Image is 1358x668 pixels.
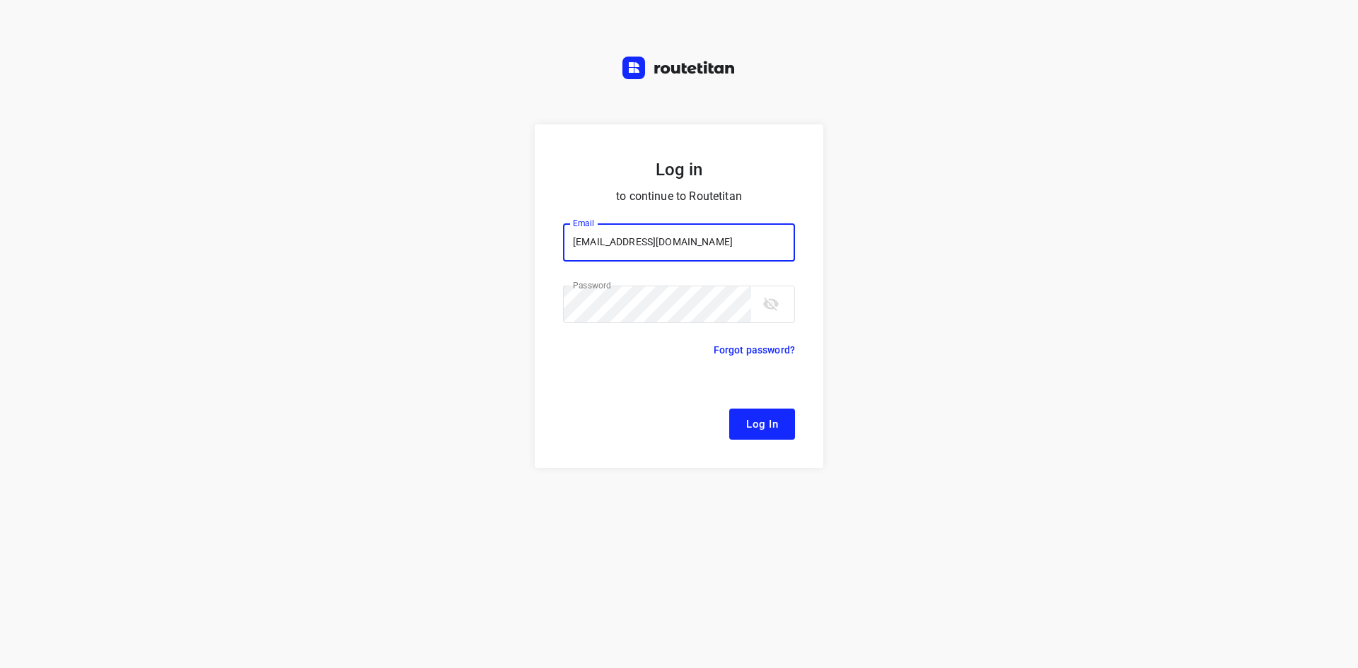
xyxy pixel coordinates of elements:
[714,341,795,358] p: Forgot password?
[757,290,785,318] button: toggle password visibility
[729,409,795,440] button: Log In
[622,57,736,79] img: Routetitan
[563,187,795,206] p: to continue to Routetitan
[563,158,795,181] h5: Log in
[746,415,778,433] span: Log In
